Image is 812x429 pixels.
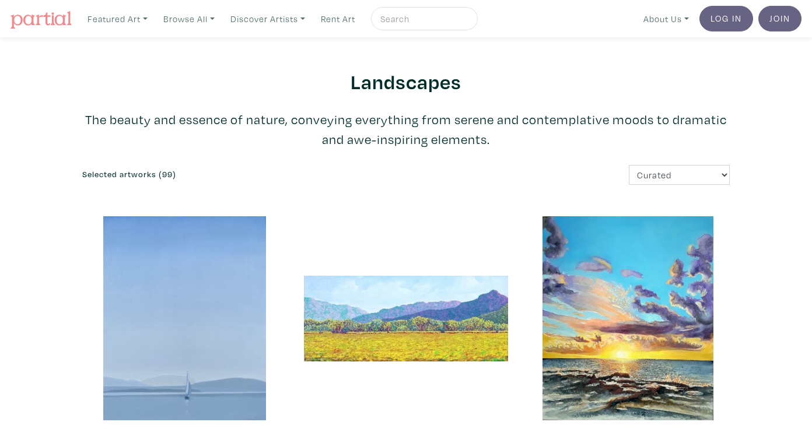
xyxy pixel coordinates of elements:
[379,12,467,26] input: Search
[225,7,310,31] a: Discover Artists
[82,110,730,149] p: The beauty and essence of nature, conveying everything from serene and contemplative moods to dra...
[699,6,753,31] a: Log In
[158,7,220,31] a: Browse All
[638,7,694,31] a: About Us
[82,7,153,31] a: Featured Art
[82,69,730,94] h2: Landscapes
[758,6,801,31] a: Join
[316,7,360,31] a: Rent Art
[82,170,397,180] h6: Selected artworks (99)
